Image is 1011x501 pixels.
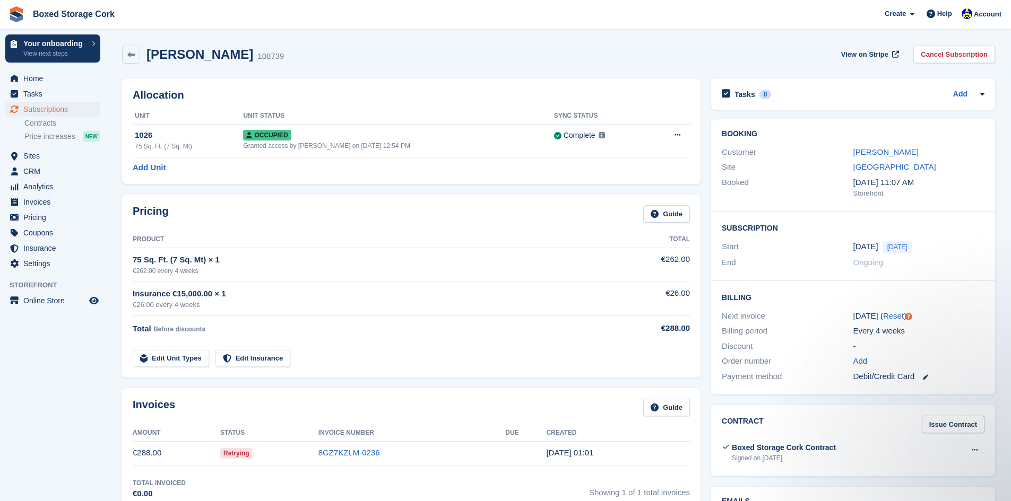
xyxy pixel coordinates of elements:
h2: Tasks [735,90,755,99]
a: menu [5,225,100,240]
a: [GEOGRAPHIC_DATA] [853,162,936,171]
div: Signed on [DATE] [732,453,836,463]
div: - [853,340,984,353]
span: Create [885,8,906,19]
span: Coupons [23,225,87,240]
th: Amount [133,425,220,442]
span: Insurance [23,241,87,256]
a: Add [953,89,967,101]
div: NEW [83,131,100,142]
div: €262.00 every 4 weeks [133,266,604,276]
span: Online Store [23,293,87,308]
img: Vincent [962,8,972,19]
time: 2025-09-20 00:01:10 UTC [546,448,593,457]
div: [DATE] 11:07 AM [853,177,984,189]
a: [PERSON_NAME] [853,147,919,156]
span: Settings [23,256,87,271]
span: Invoices [23,195,87,209]
div: Order number [722,355,853,367]
th: Product [133,231,604,248]
div: Tooltip anchor [904,312,913,321]
h2: Billing [722,292,984,302]
span: Help [937,8,952,19]
th: Total [604,231,690,248]
p: View next steps [23,49,87,58]
div: Storefront [853,188,984,199]
span: View on Stripe [841,49,888,60]
span: Occupied [243,130,291,140]
a: Edit Insurance [215,350,291,367]
div: Start [722,241,853,253]
div: Total Invoiced [133,478,186,488]
span: CRM [23,164,87,179]
span: Sites [23,148,87,163]
a: Boxed Storage Cork [29,5,119,23]
a: Your onboarding View next steps [5,34,100,63]
div: €288.00 [604,322,690,335]
th: Created [546,425,690,442]
a: Add Unit [133,162,166,174]
a: Reset [883,311,904,320]
div: Boxed Storage Cork Contract [732,442,836,453]
th: Unit [133,108,243,125]
span: Retrying [220,448,253,459]
div: Billing period [722,325,853,337]
div: Complete [564,130,595,141]
div: 75 Sq. Ft. (7 Sq. Mt) × 1 [133,254,604,266]
span: Before discounts [153,326,205,333]
div: End [722,257,853,269]
span: Total [133,324,151,333]
img: stora-icon-8386f47178a22dfd0bd8f6a31ec36ba5ce8667c1dd55bd0f319d3a0aa187defe.svg [8,6,24,22]
span: [DATE] [883,241,912,253]
div: Debit/Credit Card [853,371,984,383]
span: Showing 1 of 1 total invoices [589,478,690,500]
div: 1026 [135,129,243,142]
th: Status [220,425,318,442]
th: Unit Status [243,108,554,125]
h2: Subscription [722,222,984,233]
a: menu [5,179,100,194]
a: menu [5,148,100,163]
div: 108739 [257,50,284,63]
h2: Pricing [133,205,169,223]
div: Site [722,161,853,173]
span: Price increases [24,131,75,142]
h2: Allocation [133,89,690,101]
th: Due [505,425,546,442]
a: menu [5,195,100,209]
time: 2025-09-20 00:00:00 UTC [853,241,878,253]
span: Pricing [23,210,87,225]
td: €262.00 [604,248,690,281]
a: menu [5,71,100,86]
div: Insurance €15,000.00 × 1 [133,288,604,300]
div: €26.00 every 4 weeks [133,300,604,310]
span: Storefront [10,280,106,291]
div: Next invoice [722,310,853,322]
a: menu [5,210,100,225]
h2: Contract [722,416,764,433]
span: Ongoing [853,258,884,267]
span: Account [974,9,1001,20]
a: menu [5,256,100,271]
a: Guide [643,205,690,223]
span: Home [23,71,87,86]
div: Every 4 weeks [853,325,984,337]
div: Payment method [722,371,853,383]
td: €288.00 [133,441,220,465]
a: menu [5,102,100,117]
div: 0 [759,90,772,99]
a: Edit Unit Types [133,350,209,367]
th: Sync Status [554,108,649,125]
a: menu [5,164,100,179]
span: Tasks [23,86,87,101]
span: Analytics [23,179,87,194]
a: Guide [643,399,690,416]
p: Your onboarding [23,40,87,47]
a: Preview store [88,294,100,307]
div: Booked [722,177,853,199]
a: 8GZ7KZLM-0236 [318,448,380,457]
a: Add [853,355,868,367]
a: Price increases NEW [24,130,100,142]
a: Contracts [24,118,100,128]
a: menu [5,241,100,256]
